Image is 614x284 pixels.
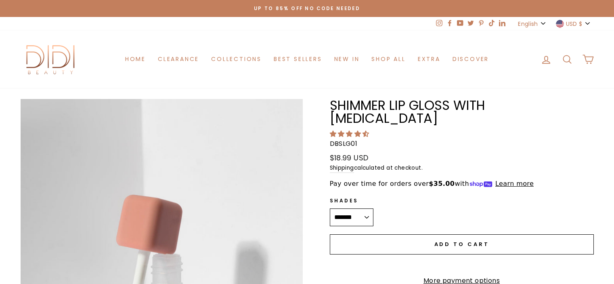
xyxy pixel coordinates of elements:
[254,5,360,12] span: Up to 85% off NO CODE NEEDED
[330,129,371,139] span: 4.67 stars
[205,52,268,67] a: Collections
[21,42,81,76] img: Didi Beauty Co.
[328,52,366,67] a: New in
[152,52,205,67] a: Clearance
[330,164,594,173] small: calculated at checkout.
[330,153,369,163] span: $18.99 USD
[268,52,328,67] a: Best Sellers
[412,52,446,67] a: Extra
[330,139,594,149] p: DBSLG01
[119,52,152,67] a: Home
[119,52,495,67] ul: Primary
[330,99,594,125] h1: Shimmer Lip Gloss With [MEDICAL_DATA]
[330,234,594,255] button: Add to cart
[330,197,373,204] label: Shades
[446,52,495,67] a: Discover
[434,240,489,248] span: Add to cart
[516,17,549,30] button: English
[330,164,354,173] a: Shipping
[566,19,583,28] span: USD $
[365,52,411,67] a: Shop All
[518,19,538,28] span: English
[553,17,594,30] button: USD $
